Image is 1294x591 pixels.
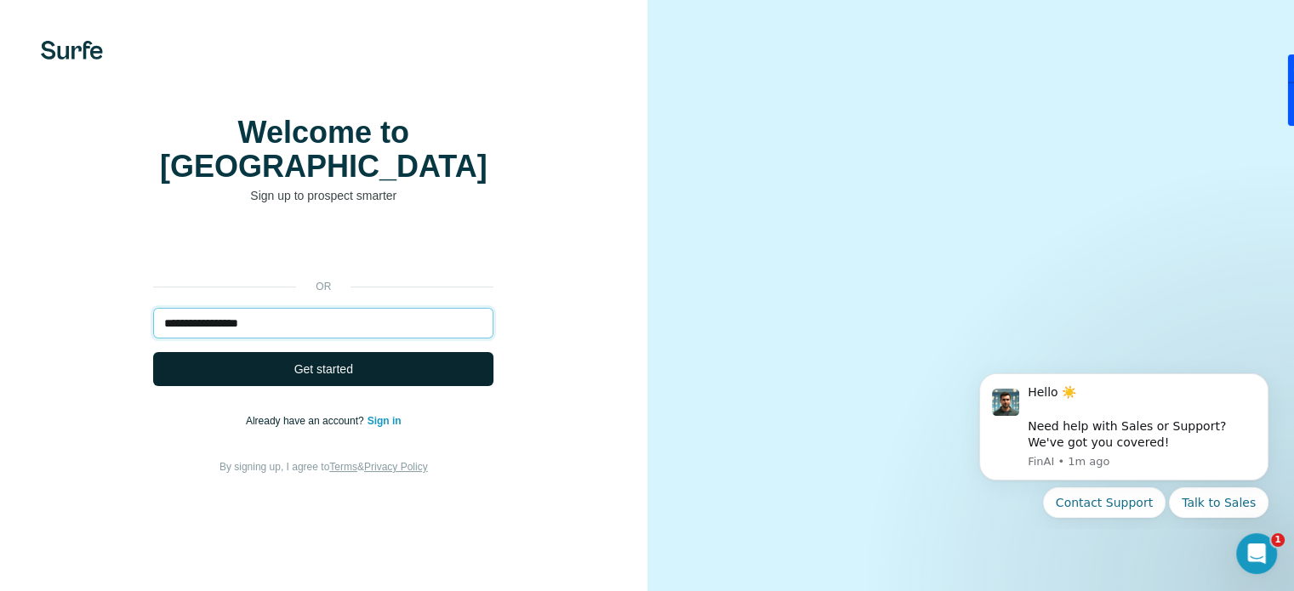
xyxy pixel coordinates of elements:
[41,41,103,60] img: Surfe's logo
[364,461,428,473] a: Privacy Policy
[1271,533,1285,547] span: 1
[145,230,502,267] iframe: Sign in with Google Button
[368,415,402,427] a: Sign in
[329,461,357,473] a: Terms
[153,187,493,204] p: Sign up to prospect smarter
[219,461,428,473] span: By signing up, I agree to &
[296,279,351,294] p: or
[246,415,368,427] span: Already have an account?
[954,359,1294,528] iframe: Intercom notifications message
[294,361,353,378] span: Get started
[153,116,493,184] h1: Welcome to [GEOGRAPHIC_DATA]
[153,352,493,386] button: Get started
[1236,533,1277,574] iframe: Intercom live chat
